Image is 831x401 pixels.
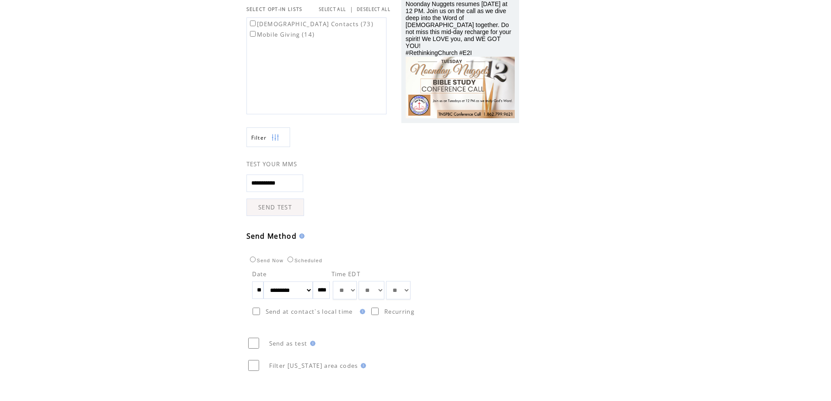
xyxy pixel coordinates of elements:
img: help.gif [308,341,315,346]
img: help.gif [358,363,366,368]
a: SEND TEST [246,199,304,216]
img: help.gif [297,233,304,239]
span: SELECT OPT-IN LISTS [246,6,303,12]
input: [DEMOGRAPHIC_DATA] Contacts (73) [250,21,256,26]
a: SELECT ALL [319,7,346,12]
span: Filter [US_STATE] area codes [269,362,358,370]
span: Show filters [251,134,267,141]
span: TEST YOUR MMS [246,160,298,168]
a: Filter [246,127,290,147]
span: Send as test [269,339,308,347]
span: Noonday Nuggets resumes [DATE] at 12 PM. Join us on the call as we dive deep into the Word of [DE... [406,0,511,56]
span: Send Method [246,231,297,241]
label: Send Now [248,258,284,263]
label: Mobile Giving (14) [248,31,315,38]
input: Mobile Giving (14) [250,31,256,37]
span: Time EDT [332,270,361,278]
a: DESELECT ALL [357,7,390,12]
img: help.gif [357,309,365,314]
span: Send at contact`s local time [266,308,353,315]
input: Scheduled [287,257,293,262]
label: [DEMOGRAPHIC_DATA] Contacts (73) [248,20,374,28]
span: | [350,5,353,13]
input: Send Now [250,257,256,262]
span: Recurring [384,308,414,315]
label: Scheduled [285,258,322,263]
span: Date [252,270,267,278]
img: filters.png [271,128,279,147]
